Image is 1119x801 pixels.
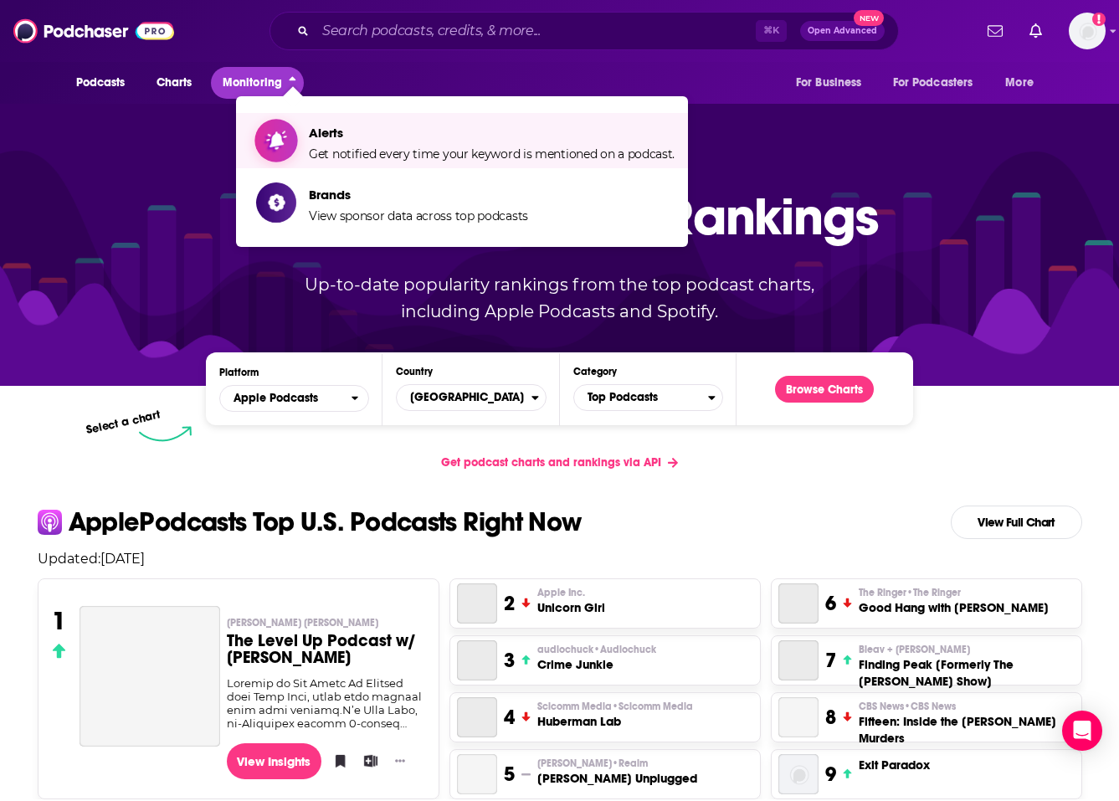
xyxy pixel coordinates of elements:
[859,586,961,599] span: The Ringer
[537,586,605,616] a: Apple Inc.Unicorn Girl
[227,616,425,629] p: Paul Alex Espinoza
[537,770,697,787] h3: [PERSON_NAME] Unplugged
[457,583,497,624] a: Unicorn Girl
[612,701,693,712] span: • Scicomm Media
[269,12,899,50] div: Search podcasts, credits, & more...
[825,705,836,730] h3: 8
[504,648,515,673] h3: 3
[537,656,656,673] h3: Crime Junkie
[428,442,691,483] a: Get podcast charts and rankings via API
[537,643,656,656] span: audiochuck
[537,700,693,730] a: Scicomm Media•Scicomm MediaHuberman Lab
[778,697,819,737] a: Fifteen: Inside the Daniel Marsh Murders
[1069,13,1106,49] span: Logged in as rossmgreen
[825,591,836,616] h3: 6
[13,15,174,47] a: Podchaser - Follow, Share and Rate Podcasts
[612,757,648,769] span: • Realm
[859,599,1049,616] h3: Good Hang with [PERSON_NAME]
[854,10,884,26] span: New
[227,616,425,676] a: [PERSON_NAME] [PERSON_NAME]The Level Up Podcast w/ [PERSON_NAME]
[778,640,819,680] a: Finding Peak [Formerly The Ryan Hanley Show]
[76,71,126,95] span: Podcasts
[778,583,819,624] a: Good Hang with Amy Poehler
[1069,13,1106,49] img: User Profile
[537,643,656,673] a: audiochuck•AudiochuckCrime Junkie
[904,701,956,712] span: • CBS News
[64,67,147,99] button: open menu
[227,676,425,730] div: Loremip do Sit Ametc Ad Elitsed doei Temp Inci, utlab etdo magnaal enim admi veniamq.N’e Ulla Lab...
[441,455,661,470] span: Get podcast charts and rankings via API
[219,385,369,412] button: open menu
[358,748,375,773] button: Add to List
[859,643,1074,656] p: Bleav + Ryan Hanley
[893,71,973,95] span: For Podcasters
[859,643,1074,690] a: Bleav + [PERSON_NAME]Finding Peak [Formerly The [PERSON_NAME] Show]
[537,757,697,787] a: [PERSON_NAME]•Realm[PERSON_NAME] Unplugged
[309,208,528,223] span: View sponsor data across top podcasts
[38,510,62,534] img: apple Icon
[1069,13,1106,49] button: Show profile menu
[537,713,693,730] h3: Huberman Lab
[227,633,425,666] h3: The Level Up Podcast w/ [PERSON_NAME]
[537,586,605,599] p: Apple Inc.
[825,648,836,673] h3: 7
[397,383,531,412] span: [GEOGRAPHIC_DATA]
[211,67,304,99] button: close menu
[800,21,885,41] button: Open AdvancedNew
[1062,711,1102,751] div: Open Intercom Messenger
[457,697,497,737] a: Huberman Lab
[272,271,848,325] p: Up-to-date popularity rankings from the top podcast charts, including Apple Podcasts and Spotify.
[227,743,321,779] a: View Insights
[537,700,693,713] p: Scicomm Media • Scicomm Media
[457,640,497,680] a: Crime Junkie
[504,762,515,787] h3: 5
[309,125,675,141] span: Alerts
[240,162,879,270] p: Podcast Charts & Rankings
[457,754,497,794] a: Mick Unplugged
[219,385,369,412] h2: Platforms
[859,656,1074,690] h3: Finding Peak [Formerly The [PERSON_NAME] Show]
[825,762,836,787] h3: 9
[1005,71,1034,95] span: More
[778,754,819,794] img: Exit Paradox
[993,67,1055,99] button: open menu
[309,187,528,203] span: Brands
[537,700,693,713] span: Scicomm Media
[69,509,582,536] p: Apple Podcasts Top U.S. Podcasts Right Now
[859,757,930,773] h3: Exit Paradox
[981,17,1009,45] a: Show notifications dropdown
[859,700,956,713] span: CBS News
[859,643,970,656] span: Bleav + [PERSON_NAME]
[157,71,192,95] span: Charts
[537,586,585,599] span: Apple Inc.
[882,67,998,99] button: open menu
[537,599,605,616] h3: Unicorn Girl
[593,644,656,655] span: • Audiochuck
[859,700,1074,747] a: CBS News•CBS NewsFifteen: Inside the [PERSON_NAME] Murders
[756,20,787,42] span: ⌘ K
[784,67,883,99] button: open menu
[223,71,282,95] span: Monitoring
[328,748,345,773] button: Bookmark Podcast
[388,752,412,769] button: Show More Button
[537,643,656,656] p: audiochuck • Audiochuck
[85,408,162,437] p: Select a chart
[859,586,1049,599] p: The Ringer • The Ringer
[775,376,874,403] button: Browse Charts
[796,71,862,95] span: For Business
[504,705,515,730] h3: 4
[951,506,1082,539] a: View Full Chart
[146,67,203,99] a: Charts
[537,757,697,770] p: Mick Hunt • Realm
[859,586,1049,616] a: The Ringer•The RingerGood Hang with [PERSON_NAME]
[52,606,66,636] h3: 1
[139,426,192,442] img: select arrow
[1023,17,1049,45] a: Show notifications dropdown
[227,616,378,629] span: [PERSON_NAME] [PERSON_NAME]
